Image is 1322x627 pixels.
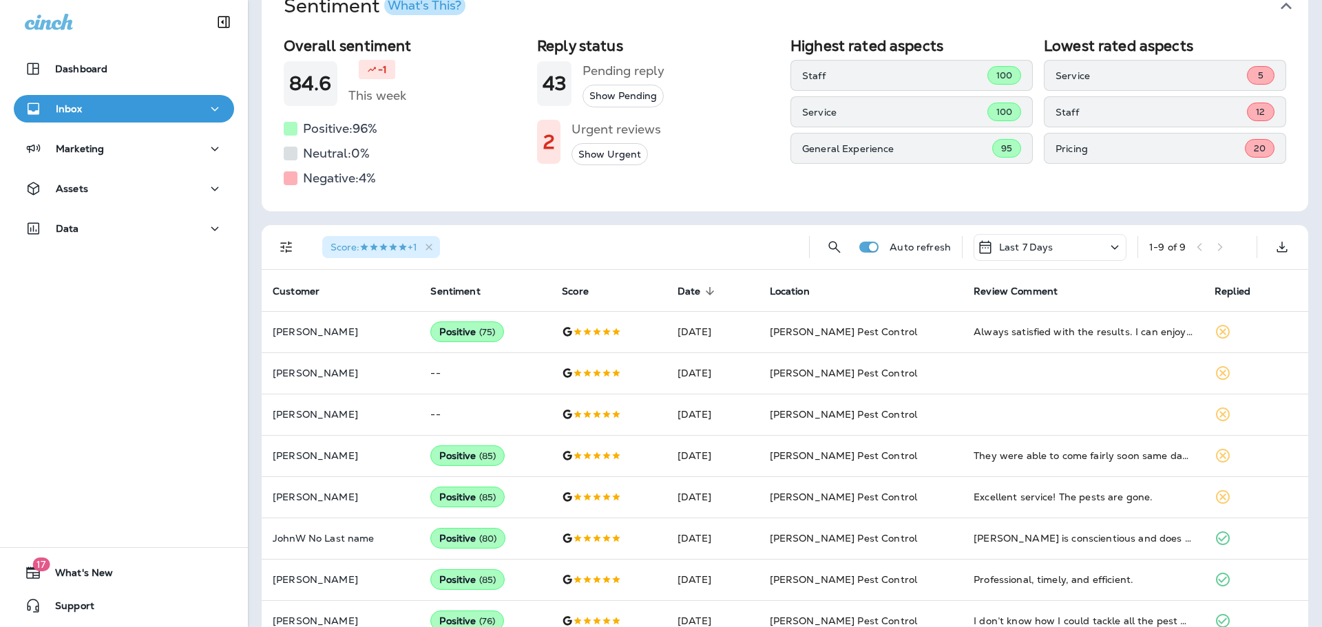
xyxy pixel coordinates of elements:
h5: Positive: 96 % [303,118,377,140]
p: Data [56,223,79,234]
span: Score : +1 [330,241,417,253]
p: [PERSON_NAME] [273,574,408,585]
span: [PERSON_NAME] Pest Control [770,449,918,462]
p: Assets [56,183,88,194]
p: Dashboard [55,63,107,74]
button: 17What's New [14,559,234,586]
span: [PERSON_NAME] Pest Control [770,408,918,421]
div: Excellent service! The pests are gone. [974,490,1193,504]
span: ( 85 ) [479,491,496,503]
span: Review Comment [974,286,1058,297]
button: Inbox [14,95,234,123]
p: JohnW No Last name [273,533,408,544]
h2: Reply status [537,37,779,54]
p: [PERSON_NAME] [273,326,408,337]
span: [PERSON_NAME] Pest Control [770,573,918,586]
p: Marketing [56,143,104,154]
div: They were able to come fairly soon same day. Darla was very professional. She did the job did a g... [974,449,1193,463]
td: [DATE] [667,352,759,394]
p: General Experience [802,143,992,154]
span: [PERSON_NAME] Pest Control [770,532,918,544]
span: 17 [32,557,50,571]
td: [DATE] [667,394,759,435]
div: Positive [430,569,505,590]
h2: Highest rated aspects [790,37,1033,54]
span: 12 [1256,106,1265,118]
p: [PERSON_NAME] [273,615,408,626]
span: [PERSON_NAME] Pest Control [770,491,918,503]
div: Positive [430,445,505,466]
span: Location [770,286,810,297]
div: Jacob is conscientious and does the best that he can. He is polite and respectful… and knows his ... [974,531,1193,545]
h2: Overall sentiment [284,37,526,54]
p: [PERSON_NAME] [273,368,408,379]
p: [PERSON_NAME] [273,491,408,502]
div: 1 - 9 of 9 [1149,242,1186,253]
h1: 2 [543,131,555,153]
td: [DATE] [667,559,759,600]
p: -1 [378,63,387,76]
h5: Neutral: 0 % [303,142,370,164]
span: [PERSON_NAME] Pest Control [770,326,918,338]
span: ( 85 ) [479,450,496,462]
span: Score [562,285,607,297]
span: Customer [273,286,319,297]
div: Positive [430,528,505,549]
button: Support [14,592,234,619]
div: SentimentWhat's This? [262,32,1308,211]
span: Replied [1215,286,1250,297]
button: Data [14,215,234,242]
div: Positive [430,321,504,342]
p: Staff [1056,107,1247,118]
button: Dashboard [14,55,234,83]
button: Show Pending [583,85,664,107]
span: ( 85 ) [479,574,496,586]
span: ( 75 ) [479,326,496,338]
h5: This week [348,85,406,107]
span: Sentiment [430,286,480,297]
td: -- [419,352,551,394]
button: Filters [273,233,300,261]
span: Location [770,285,828,297]
span: Sentiment [430,285,498,297]
td: -- [419,394,551,435]
span: [PERSON_NAME] Pest Control [770,367,918,379]
button: Export as CSV [1268,233,1296,261]
h5: Pending reply [583,60,664,82]
div: Positive [430,487,505,507]
span: 20 [1254,142,1266,154]
p: Auto refresh [890,242,951,253]
button: Search Reviews [821,233,848,261]
button: Marketing [14,135,234,162]
td: [DATE] [667,518,759,559]
div: Professional, timely, and efficient. [974,573,1193,586]
span: Review Comment [974,285,1076,297]
p: Staff [802,70,987,81]
td: [DATE] [667,311,759,352]
span: Replied [1215,285,1268,297]
p: [PERSON_NAME] [273,409,408,420]
span: 95 [1001,142,1012,154]
h1: 84.6 [289,72,332,95]
span: 5 [1258,70,1263,81]
button: Collapse Sidebar [204,8,243,36]
span: Date [678,286,701,297]
span: What's New [41,567,113,584]
h2: Lowest rated aspects [1044,37,1286,54]
h5: Negative: 4 % [303,167,376,189]
td: [DATE] [667,476,759,518]
span: Customer [273,285,337,297]
h5: Urgent reviews [571,118,661,140]
p: [PERSON_NAME] [273,450,408,461]
button: Show Urgent [571,143,648,166]
div: Always satisfied with the results. I can enjoy my deck again. [974,325,1193,339]
span: Date [678,285,719,297]
h1: 43 [543,72,566,95]
div: Score:5 Stars+1 [322,236,440,258]
p: Last 7 Days [999,242,1053,253]
button: Assets [14,175,234,202]
p: Service [802,107,987,118]
span: 100 [996,106,1012,118]
p: Pricing [1056,143,1245,154]
p: Service [1056,70,1247,81]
